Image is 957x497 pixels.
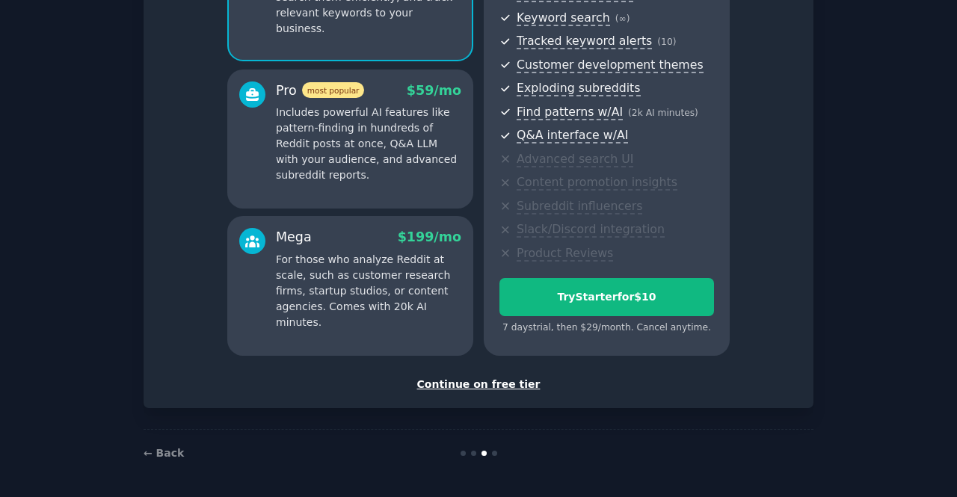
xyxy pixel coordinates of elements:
div: Continue on free tier [159,377,798,392]
span: Slack/Discord integration [517,222,665,238]
span: Keyword search [517,10,610,26]
a: ← Back [144,447,184,459]
p: For those who analyze Reddit at scale, such as customer research firms, startup studios, or conte... [276,252,461,330]
div: Pro [276,81,364,100]
span: Exploding subreddits [517,81,640,96]
span: ( ∞ ) [615,13,630,24]
span: ( 2k AI minutes ) [628,108,698,118]
div: Try Starter for $10 [500,289,713,305]
div: Mega [276,228,312,247]
span: most popular [302,82,365,98]
span: Subreddit influencers [517,199,642,214]
button: TryStarterfor$10 [499,278,714,316]
p: Includes powerful AI features like pattern-finding in hundreds of Reddit posts at once, Q&A LLM w... [276,105,461,183]
span: Advanced search UI [517,152,633,167]
span: $ 199 /mo [398,229,461,244]
span: Tracked keyword alerts [517,34,652,49]
span: Q&A interface w/AI [517,128,628,143]
span: ( 10 ) [657,37,676,47]
span: Customer development themes [517,58,704,73]
span: Product Reviews [517,246,613,262]
span: $ 59 /mo [407,83,461,98]
div: 7 days trial, then $ 29 /month . Cancel anytime. [499,321,714,335]
span: Content promotion insights [517,175,677,191]
span: Find patterns w/AI [517,105,623,120]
